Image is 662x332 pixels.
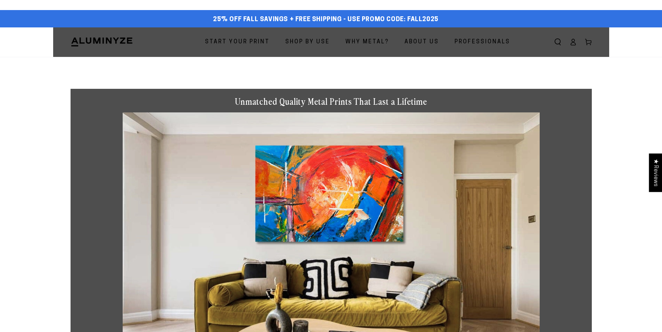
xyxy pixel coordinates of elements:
a: Why Metal? [340,33,394,51]
a: About Us [399,33,444,51]
span: About Us [404,37,439,47]
span: Why Metal? [345,37,389,47]
h1: Unmatched Quality Metal Prints That Last a Lifetime [123,96,540,107]
div: Click to open Judge.me floating reviews tab [649,153,662,192]
span: Professionals [455,37,510,47]
a: Start Your Print [200,33,275,51]
span: 25% off FALL Savings + Free Shipping - Use Promo Code: FALL2025 [213,16,439,24]
h1: Metal Prints [71,57,592,75]
a: Professionals [449,33,515,51]
img: Aluminyze [71,37,133,47]
span: Shop By Use [285,37,330,47]
span: Start Your Print [205,37,270,47]
a: Shop By Use [280,33,335,51]
summary: Search our site [550,34,565,50]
